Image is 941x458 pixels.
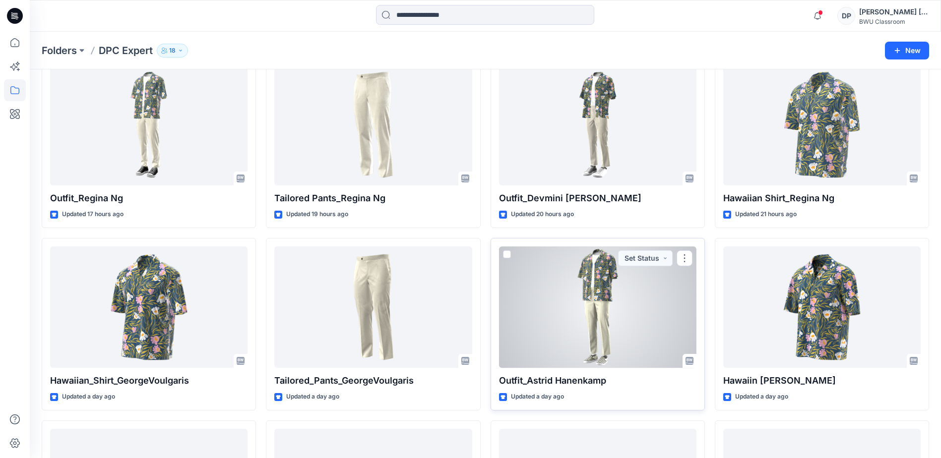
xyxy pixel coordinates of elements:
a: Outfit_Regina Ng [50,64,248,185]
p: Tailored_Pants_GeorgeVoulgaris [274,374,472,388]
p: Outfit_Devmini [PERSON_NAME] [499,191,696,205]
a: Folders [42,44,77,57]
button: New [885,42,929,59]
p: Updated a day ago [286,392,339,402]
a: Hawaiian Shirt_Regina Ng [723,64,921,185]
p: Updated 21 hours ago [735,209,797,220]
a: Outfit_Astrid Hanenkamp [499,246,696,368]
a: Hawaiin Shirt_Devmini De Silva [723,246,921,368]
p: Outfit_Astrid Hanenkamp [499,374,696,388]
p: Hawaiian Shirt_Regina Ng [723,191,921,205]
a: Tailored Pants_Regina Ng [274,64,472,185]
p: Updated 19 hours ago [286,209,348,220]
div: DP [837,7,855,25]
button: 18 [157,44,188,57]
p: Updated a day ago [62,392,115,402]
a: Hawaiian_Shirt_GeorgeVoulgaris [50,246,248,368]
p: Updated a day ago [735,392,788,402]
p: Updated a day ago [511,392,564,402]
p: Hawaiin [PERSON_NAME] [723,374,921,388]
a: Outfit_Devmini De Silva [499,64,696,185]
p: Hawaiian_Shirt_GeorgeVoulgaris [50,374,248,388]
p: Updated 20 hours ago [511,209,574,220]
p: Tailored Pants_Regina Ng [274,191,472,205]
a: Tailored_Pants_GeorgeVoulgaris [274,246,472,368]
div: BWU Classroom [859,18,929,25]
div: [PERSON_NAME] [PERSON_NAME] [859,6,929,18]
p: Updated 17 hours ago [62,209,124,220]
p: Outfit_Regina Ng [50,191,248,205]
p: 18 [169,45,176,56]
p: DPC Expert [99,44,153,57]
